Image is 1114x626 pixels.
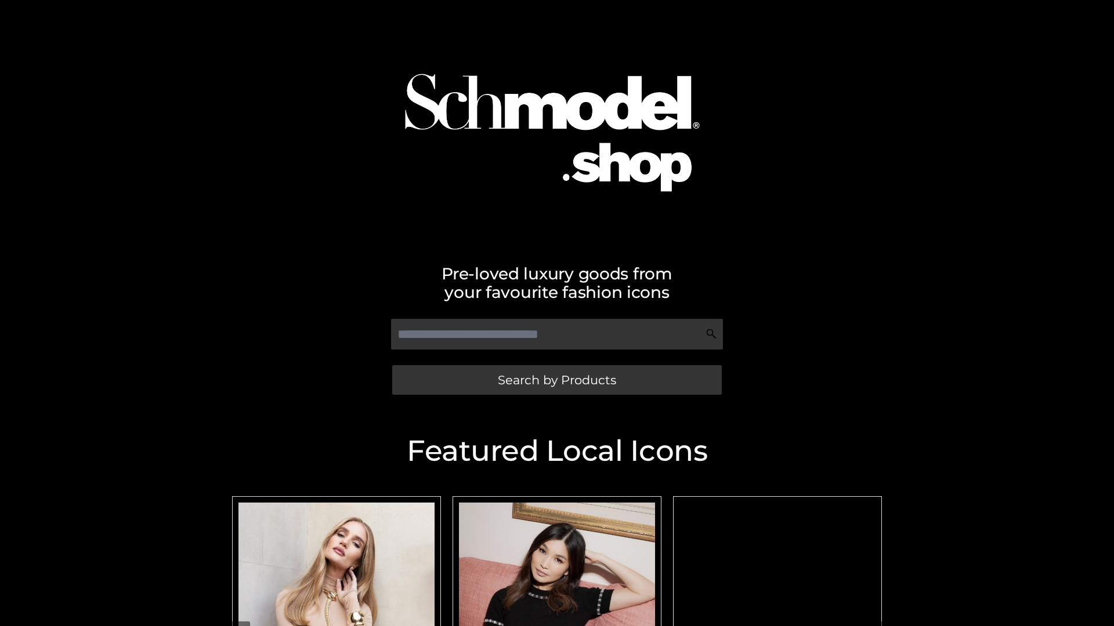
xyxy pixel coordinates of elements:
[226,436,888,465] h2: Featured Local Icons​
[498,374,616,386] span: Search by Products
[226,264,888,301] h2: Pre-loved luxury goods from your favourite fashion icons
[392,365,722,395] a: Search by Products
[706,328,717,340] img: Search Icon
